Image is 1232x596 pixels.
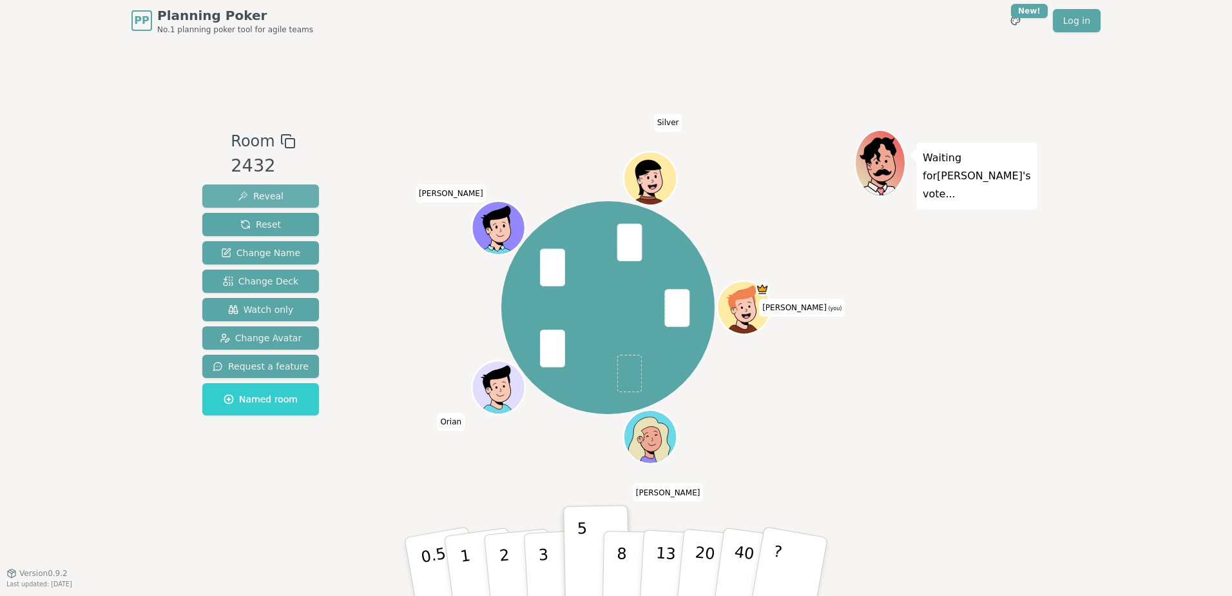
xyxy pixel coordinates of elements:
div: New! [1011,4,1048,18]
span: Click to change your name [633,484,704,502]
span: Room [231,130,274,153]
span: Version 0.9.2 [19,568,68,579]
button: Change Name [202,241,319,264]
button: Watch only [202,298,319,321]
span: Click to change your name [759,299,845,317]
span: Click to change your name [416,184,486,203]
span: Planning Poker [157,6,313,25]
span: Watch only [228,303,294,316]
span: Click to change your name [654,114,682,132]
a: PPPlanning PokerNo.1 planning poker tool for agile teams [131,6,313,35]
span: No.1 planning poker tool for agile teams [157,25,313,35]
button: New! [1004,9,1027,32]
p: 5 [577,519,588,589]
span: Change Avatar [220,332,302,344]
span: Change Name [221,246,300,259]
span: Reveal [238,190,284,203]
button: Request a feature [202,355,319,378]
span: Change Deck [223,275,298,288]
span: (you) [827,306,842,312]
button: Version0.9.2 [6,568,68,579]
button: Change Avatar [202,326,319,350]
p: Waiting for [PERSON_NAME] 's vote... [923,149,1031,203]
span: Reset [240,218,281,231]
span: Request a feature [213,360,309,373]
a: Log in [1053,9,1101,32]
button: Click to change your avatar [718,283,769,333]
button: Reset [202,213,319,236]
span: Chris is the host [755,283,769,296]
span: Click to change your name [437,413,465,431]
button: Change Deck [202,270,319,293]
div: 2432 [231,153,295,179]
span: PP [134,13,149,28]
span: Named room [224,393,298,406]
button: Named room [202,383,319,415]
span: Last updated: [DATE] [6,581,72,588]
button: Reveal [202,184,319,208]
